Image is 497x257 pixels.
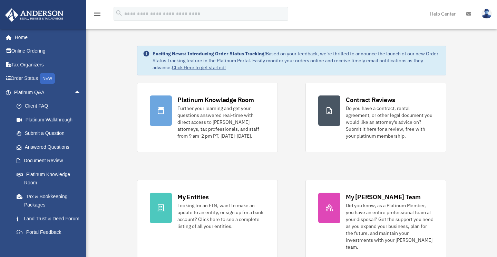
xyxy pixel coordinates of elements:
[172,64,226,71] a: Click Here to get started!
[346,105,433,139] div: Do you have a contract, rental agreement, or other legal document you would like an attorney's ad...
[305,83,446,152] a: Contract Reviews Do you have a contract, rental agreement, or other legal document you would like...
[5,58,91,72] a: Tax Organizers
[137,83,278,152] a: Platinum Knowledge Room Further your learning and get your questions answered real-time with dire...
[10,127,91,140] a: Submit a Question
[3,8,66,22] img: Anderson Advisors Platinum Portal
[10,167,91,190] a: Platinum Knowledge Room
[10,212,91,226] a: Land Trust & Deed Forum
[115,9,123,17] i: search
[481,9,492,19] img: User Pic
[74,85,88,100] span: arrow_drop_up
[177,202,265,230] div: Looking for an EIN, want to make an update to an entity, or sign up for a bank account? Click her...
[10,113,91,127] a: Platinum Walkthrough
[5,30,88,44] a: Home
[10,154,91,168] a: Document Review
[10,190,91,212] a: Tax & Bookkeeping Packages
[5,44,91,58] a: Online Ordering
[93,12,101,18] a: menu
[40,73,55,84] div: NEW
[177,193,208,201] div: My Entities
[153,50,440,71] div: Based on your feedback, we're thrilled to announce the launch of our new Order Status Tracking fe...
[346,193,421,201] div: My [PERSON_NAME] Team
[177,95,254,104] div: Platinum Knowledge Room
[10,99,91,113] a: Client FAQ
[346,95,395,104] div: Contract Reviews
[5,72,91,86] a: Order StatusNEW
[93,10,101,18] i: menu
[346,202,433,250] div: Did you know, as a Platinum Member, you have an entire professional team at your disposal? Get th...
[153,51,266,57] strong: Exciting News: Introducing Order Status Tracking!
[177,105,265,139] div: Further your learning and get your questions answered real-time with direct access to [PERSON_NAM...
[5,85,91,99] a: Platinum Q&Aarrow_drop_up
[10,140,91,154] a: Answered Questions
[10,226,91,239] a: Portal Feedback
